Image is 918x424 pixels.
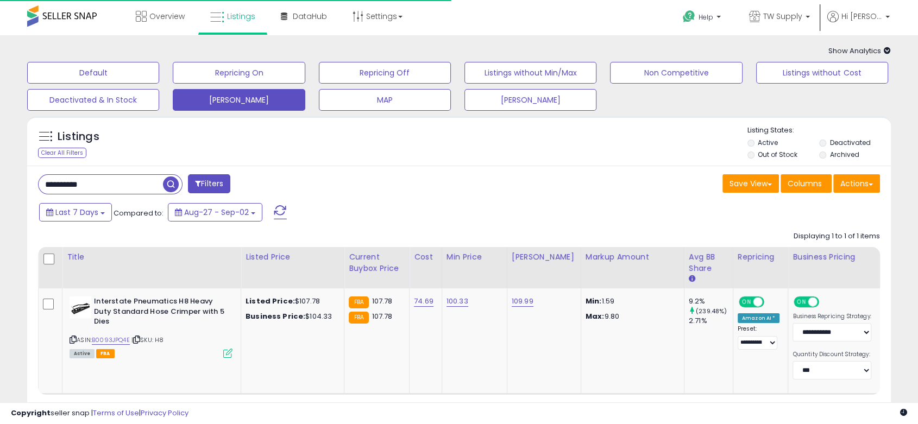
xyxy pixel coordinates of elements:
span: Listings [227,11,255,22]
div: seller snap | | [11,408,188,419]
span: Columns [788,178,822,189]
div: Min Price [447,251,502,263]
i: Get Help [682,10,696,23]
span: TW Supply [763,11,802,22]
a: 74.69 [414,296,433,307]
span: 107.78 [372,296,392,306]
small: Avg BB Share. [689,274,695,284]
button: Listings without Cost [756,62,888,84]
b: Interstate Pneumatics H8 Heavy Duty Standard Hose Crimper with 5 Dies [94,296,226,330]
a: B0093JPQ4E [92,336,130,345]
span: Help [699,12,713,22]
span: DataHub [293,11,327,22]
span: All listings currently available for purchase on Amazon [70,349,95,358]
strong: Max: [586,311,605,321]
button: Last 7 Days [39,203,112,222]
p: Listing States: [747,125,891,136]
span: ON [795,298,809,307]
a: Hi [PERSON_NAME] [827,11,890,35]
div: Displaying 1 to 1 of 1 items [794,231,880,242]
div: Listed Price [246,251,339,263]
span: Overview [149,11,185,22]
button: Default [27,62,159,84]
button: MAP [319,89,451,111]
div: Preset: [738,325,780,350]
span: Hi [PERSON_NAME] [841,11,882,22]
p: 9.80 [586,312,676,321]
div: Business Pricing [793,251,903,263]
a: 100.33 [447,296,468,307]
span: FBA [96,349,115,358]
span: Last 7 Days [55,207,98,218]
button: Listings without Min/Max [464,62,596,84]
div: Cost [414,251,437,263]
label: Active [758,138,778,147]
button: Columns [781,174,832,193]
h5: Listings [58,129,99,144]
div: Repricing [738,251,784,263]
button: Filters [188,174,230,193]
span: OFF [818,298,835,307]
button: Repricing Off [319,62,451,84]
div: 9.2% [689,296,733,306]
span: Show Analytics [828,46,891,56]
button: Actions [833,174,880,193]
button: Non Competitive [610,62,742,84]
div: Markup Amount [586,251,680,263]
div: Avg BB Share [689,251,728,274]
small: (239.48%) [696,307,727,315]
button: Aug-27 - Sep-02 [168,203,262,222]
label: Deactivated [830,138,871,147]
strong: Min: [586,296,602,306]
small: FBA [349,296,369,308]
label: Quantity Discount Strategy: [793,351,871,358]
span: | SKU: H8 [131,336,164,344]
button: Deactivated & In Stock [27,89,159,111]
p: 1.59 [586,296,676,306]
div: 2.71% [689,316,733,326]
div: Clear All Filters [38,148,86,158]
b: Listed Price: [246,296,295,306]
img: 31tcPYxkWtL._SL40_.jpg [70,296,91,318]
div: Current Buybox Price [349,251,405,274]
a: Help [674,2,732,35]
label: Out of Stock [758,150,797,159]
div: $104.33 [246,312,336,321]
span: Aug-27 - Sep-02 [184,207,249,218]
span: 107.78 [372,311,392,321]
button: Save View [722,174,779,193]
small: FBA [349,312,369,324]
span: Compared to: [114,208,164,218]
label: Archived [830,150,859,159]
button: Repricing On [173,62,305,84]
button: [PERSON_NAME] [173,89,305,111]
div: Amazon AI * [738,313,780,323]
b: Business Price: [246,311,305,321]
a: Privacy Policy [141,408,188,418]
span: OFF [763,298,780,307]
label: Business Repricing Strategy: [793,313,871,320]
strong: Copyright [11,408,51,418]
div: [PERSON_NAME] [512,251,576,263]
a: Terms of Use [93,408,139,418]
div: Title [67,251,236,263]
button: [PERSON_NAME] [464,89,596,111]
div: ASIN: [70,296,232,357]
div: $107.78 [246,296,336,306]
a: 109.99 [512,296,533,307]
span: ON [740,298,753,307]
